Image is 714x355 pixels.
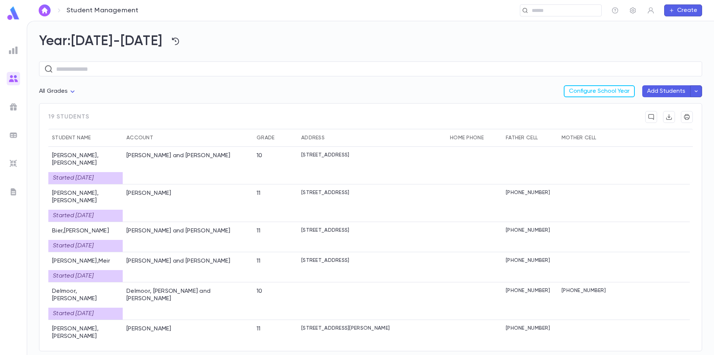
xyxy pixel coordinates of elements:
div: Start ed [DATE] [48,172,123,184]
div: 11 [257,227,261,235]
div: Account [126,129,153,147]
div: Bier , [PERSON_NAME] [52,227,119,252]
p: [STREET_ADDRESS] [301,227,349,233]
img: campaigns_grey.99e729a5f7ee94e3726e6486bddda8f1.svg [9,102,18,111]
div: 11 [257,257,261,265]
div: Father Cell [502,129,558,147]
p: Student Management [67,6,138,15]
div: Start ed [DATE] [48,308,123,320]
div: Armin, Ronen [126,190,171,197]
div: Student Name [52,129,91,147]
p: [PHONE_NUMBER] [506,190,550,196]
div: Grade [257,129,274,147]
div: [PERSON_NAME] , Meir [52,257,119,282]
div: Grade [253,129,297,147]
p: [PHONE_NUMBER] [506,288,550,294]
p: [PHONE_NUMBER] [506,227,550,233]
div: 11 [257,190,261,197]
div: Father Cell [506,129,538,147]
div: Blate, Moshe Chaim and Penina [126,257,231,265]
div: Student Name [48,129,123,147]
p: [PHONE_NUMBER] [562,288,606,294]
div: [PERSON_NAME] , [PERSON_NAME] [52,152,119,184]
p: [STREET_ADDRESS] [301,257,349,263]
img: batches_grey.339ca447c9d9533ef1741baa751efc33.svg [9,131,18,140]
span: 19 students [48,113,89,121]
img: logo [6,6,21,20]
p: [PHONE_NUMBER] [506,325,550,331]
div: Start ed [DATE] [48,270,123,282]
button: Create [664,4,702,16]
div: Address [297,129,446,147]
div: 11 [257,325,261,333]
div: Home Phone [450,129,484,147]
div: 10 [257,152,263,159]
div: Feuerstein, Joseph [126,325,171,333]
p: [STREET_ADDRESS][PERSON_NAME] [301,325,390,331]
p: [STREET_ADDRESS] [301,152,349,158]
div: Account [123,129,253,147]
h2: Year: [DATE]-[DATE] [39,33,702,50]
img: imports_grey.530a8a0e642e233f2baf0ef88e8c9fcb.svg [9,159,18,168]
button: Configure School Year [564,85,635,97]
img: students_gradient.3b4df2a2b995ef5086a14d9e1675a5ee.svg [9,74,18,83]
img: reports_grey.c525e4749d1bce6a11f5fe2a8de1b229.svg [9,46,18,55]
div: Start ed [DATE] [48,240,123,252]
div: Address [301,129,325,147]
div: Home Phone [446,129,502,147]
span: All Grades [39,88,68,94]
img: home_white.a664292cf8c1dea59945f0da9f25487c.svg [40,7,49,13]
div: 10 [257,288,263,295]
p: [PHONE_NUMBER] [506,257,550,263]
button: Add Students [642,85,690,97]
div: Bier, Yaakov and Aydel [126,227,231,235]
div: Mother Cell [558,129,614,147]
img: letters_grey.7941b92b52307dd3b8a917253454ce1c.svg [9,187,18,196]
p: [STREET_ADDRESS] [301,190,349,196]
div: Allgood, Adam and Chava [126,152,231,159]
div: Mother Cell [562,129,596,147]
div: [PERSON_NAME] , [PERSON_NAME] [52,190,119,222]
div: Delmoor, Nissin and Shira [126,288,249,302]
div: Delmoor , [PERSON_NAME] [52,288,119,320]
div: Start ed [DATE] [48,210,123,222]
div: All Grades [39,84,77,99]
